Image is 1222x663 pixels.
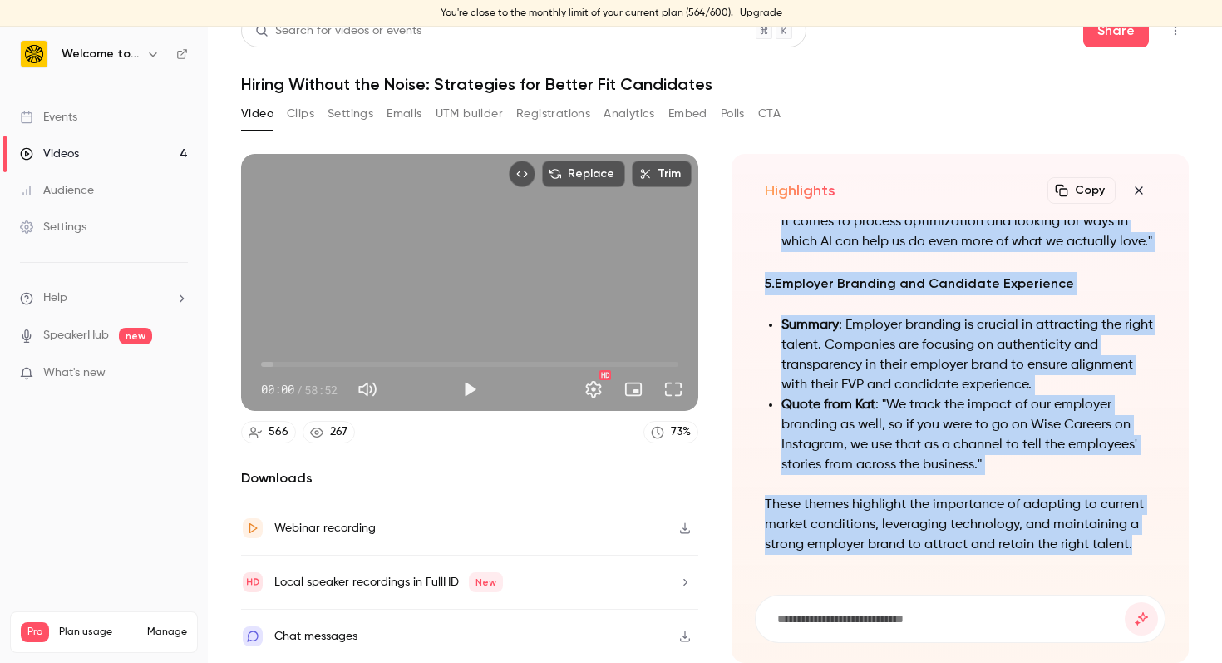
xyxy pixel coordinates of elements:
button: Copy [1047,177,1116,204]
div: 267 [330,423,347,441]
p: These themes highlight the importance of adapting to current market conditions, leveraging techno... [765,495,1155,555]
button: Mute [351,373,384,406]
div: Videos [20,146,79,162]
h2: Downloads [241,468,698,488]
div: Webinar recording [274,518,376,538]
span: 58:52 [304,381,338,398]
button: Top Bar Actions [1162,17,1189,44]
div: HD [599,370,611,380]
div: 566 [269,423,288,441]
span: What's new [43,364,106,382]
button: Replace [542,161,625,187]
div: 73 % [671,423,691,441]
button: CTA [758,101,781,127]
div: 00:00 [261,381,338,398]
span: Help [43,289,67,307]
a: 566 [241,421,296,443]
span: 00:00 [261,381,294,398]
strong: Quote from Kat [781,398,875,412]
a: SpeakerHub [43,327,109,344]
button: Trim [632,161,692,187]
li: help-dropdown-opener [20,289,188,307]
button: Clips [287,101,314,127]
img: Welcome to the Jungle [21,41,47,67]
button: Embed [668,101,707,127]
div: Events [20,109,77,126]
h6: Welcome to the Jungle [62,46,140,62]
button: Analytics [604,101,655,127]
button: Turn on miniplayer [617,373,650,406]
a: 267 [303,421,355,443]
h2: Highlights [765,181,835,200]
strong: Employer Branding and Candidate Experience [775,275,1074,291]
li: : "We are 100% maximalist when it comes to process optimization and looking for ways in which AI ... [781,192,1155,252]
div: Search for videos or events [255,22,421,40]
button: Settings [577,373,610,406]
button: Embed video [509,161,535,187]
button: Full screen [657,373,690,406]
div: Chat messages [274,626,357,646]
div: Settings [20,219,86,235]
button: Video [241,101,273,127]
button: UTM builder [436,101,503,127]
button: Polls [721,101,745,127]
a: Manage [147,626,187,639]
div: Local speaker recordings in FullHD [274,572,503,592]
span: New [469,572,503,592]
button: Share [1083,14,1149,47]
div: Audience [20,182,94,199]
h3: 5. [765,272,1155,295]
button: Play [453,373,486,406]
button: Emails [387,101,421,127]
span: / [296,381,303,398]
a: Upgrade [740,7,782,20]
strong: Summary [781,319,839,332]
li: : "We track the impact of our employer branding as well, so if you were to go on Wise Careers on ... [781,395,1155,475]
a: 73% [643,421,698,443]
button: Registrations [516,101,590,127]
li: : Employer branding is crucial in attracting the right talent. Companies are focusing on authenti... [781,315,1155,395]
span: new [119,328,152,344]
h1: Hiring Without the Noise: Strategies for Better Fit Candidates [241,74,1189,94]
span: Pro [21,622,49,642]
button: Settings [328,101,373,127]
span: Plan usage [59,626,137,639]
